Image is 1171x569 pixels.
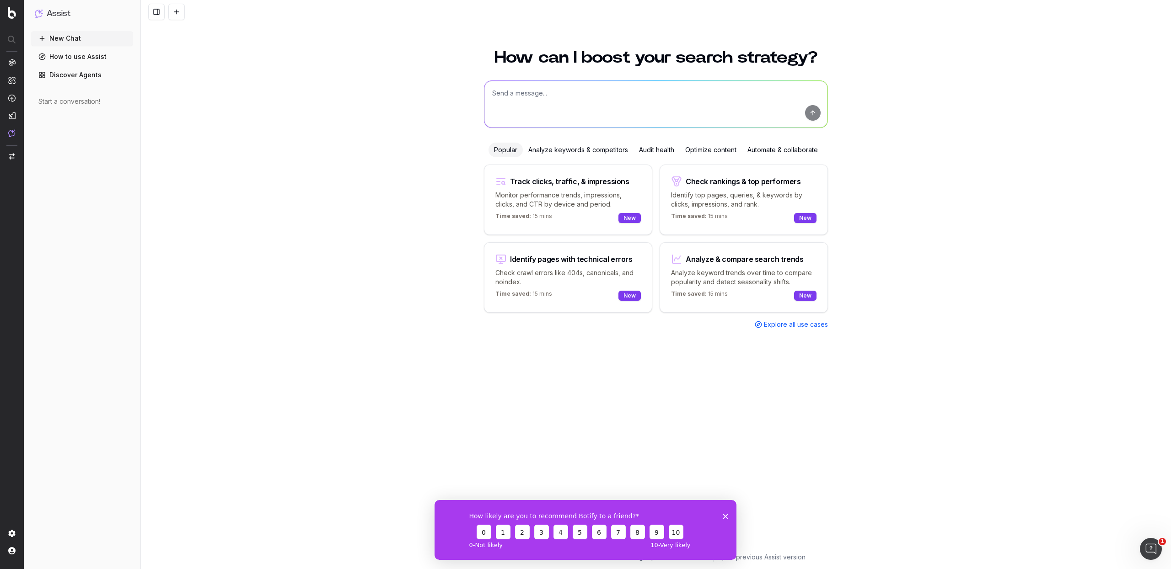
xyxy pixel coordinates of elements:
[495,268,641,287] p: Check crawl errors like 404s, canonicals, and noindex.
[1159,538,1166,545] span: 1
[686,255,804,263] div: Analyze & compare search trends
[31,31,133,46] button: New Chat
[435,500,736,560] iframe: Survey from Botify
[1140,538,1162,560] iframe: Intercom live chat
[634,143,680,157] div: Audit health
[8,59,16,66] img: Analytics
[495,290,552,301] p: 15 mins
[671,268,816,287] p: Analyze keyword trends over time to compare popularity and detect seasonality shifts.
[8,112,16,119] img: Studio
[717,553,806,562] a: Open previous Assist version
[495,213,531,219] span: Time saved:
[764,320,828,329] span: Explore all use cases
[510,178,629,185] div: Track clicks, traffic, & impressions
[484,49,828,66] h1: How can I boost your search strategy?
[495,290,531,297] span: Time saved:
[495,213,552,223] p: 15 mins
[9,153,15,160] img: Switch project
[755,320,828,329] a: Explore all use cases
[671,213,728,223] p: 15 mins
[671,191,816,209] p: Identify top pages, queries, & keywords by clicks, impressions, and rank.
[8,7,16,19] img: Botify logo
[686,178,801,185] div: Check rankings & top performers
[38,97,126,106] div: Start a conversation!
[671,290,728,301] p: 15 mins
[618,291,641,301] div: New
[618,213,641,223] div: New
[671,213,707,219] span: Time saved:
[680,143,742,157] div: Optimize content
[8,94,16,102] img: Activation
[31,49,133,64] a: How to use Assist
[489,143,523,157] div: Popular
[510,255,633,263] div: Identify pages with technical errors
[31,68,133,82] a: Discover Agents
[671,290,707,297] span: Time saved:
[8,547,16,554] img: My account
[8,129,16,137] img: Assist
[742,143,823,157] div: Automate & collaborate
[523,143,634,157] div: Analyze keywords & competitors
[35,7,129,20] button: Assist
[794,291,816,301] div: New
[47,7,70,20] h1: Assist
[794,213,816,223] div: New
[8,76,16,84] img: Intelligence
[8,530,16,537] img: Setting
[495,191,641,209] p: Monitor performance trends, impressions, clicks, and CTR by device and period.
[35,9,43,18] img: Assist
